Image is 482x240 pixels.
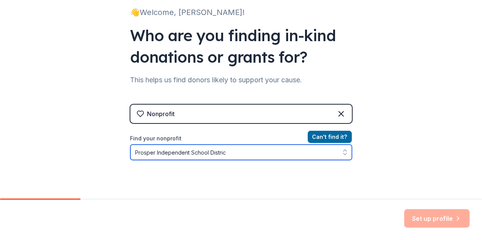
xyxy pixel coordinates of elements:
div: This helps us find donors likely to support your cause. [130,74,352,86]
input: Search by name, EIN, or city [130,145,352,160]
div: 👋 Welcome, [PERSON_NAME]! [130,6,352,18]
button: Can't find it? [308,131,352,143]
div: Who are you finding in-kind donations or grants for? [130,25,352,68]
div: Nonprofit [147,109,175,118]
label: Find your nonprofit [130,134,352,143]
